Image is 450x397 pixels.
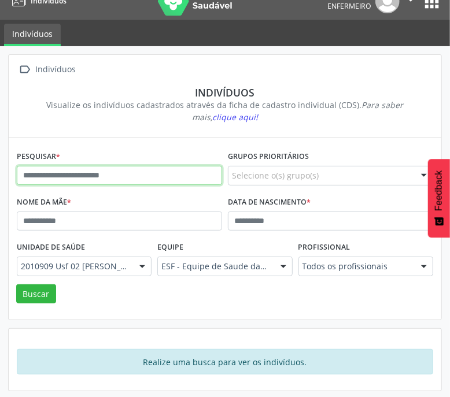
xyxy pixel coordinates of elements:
[327,1,371,11] span: Enfermeiro
[434,170,444,211] span: Feedback
[161,261,268,272] span: ESF - Equipe de Saude da Familia - INE: 0000164496
[157,239,183,257] label: Equipe
[4,24,61,46] a: Indivíduos
[17,349,433,374] div: Realize uma busca para ver os indivíduos.
[17,61,34,78] i: 
[17,61,78,78] a:  Indivíduos
[25,99,425,123] div: Visualize os indivíduos cadastrados através da ficha de cadastro individual (CDS).
[25,86,425,99] div: Indivíduos
[428,159,450,238] button: Feedback - Mostrar pesquisa
[212,112,258,123] span: clique aqui!
[228,148,309,166] label: Grupos prioritários
[298,239,351,257] label: Profissional
[17,194,71,212] label: Nome da mãe
[17,239,85,257] label: Unidade de saúde
[192,99,404,123] i: Para saber mais,
[21,261,128,272] span: 2010909 Usf 02 [PERSON_NAME] dos [PERSON_NAME]
[34,61,78,78] div: Indivíduos
[16,284,56,304] button: Buscar
[17,148,60,166] label: Pesquisar
[303,261,410,272] span: Todos os profissionais
[232,169,319,181] span: Selecione o(s) grupo(s)
[228,194,311,212] label: Data de nascimento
